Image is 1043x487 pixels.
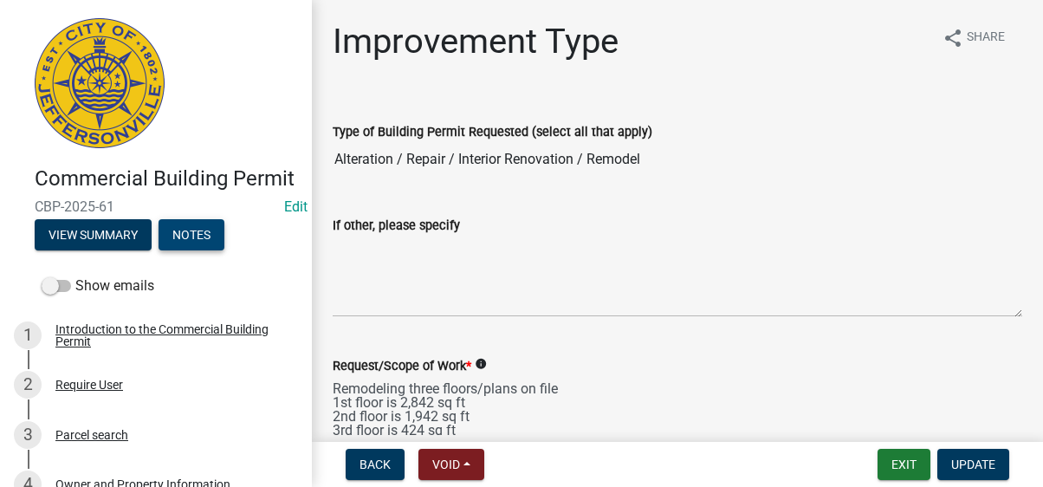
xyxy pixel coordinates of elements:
label: Type of Building Permit Requested (select all that apply) [333,127,652,139]
wm-modal-confirm: Edit Application Number [284,198,308,215]
wm-modal-confirm: Notes [159,229,224,243]
wm-modal-confirm: Summary [35,229,152,243]
div: Parcel search [55,429,128,441]
span: Back [360,458,391,471]
h4: Commercial Building Permit [35,166,298,192]
button: Notes [159,219,224,250]
div: 2 [14,371,42,399]
span: Void [432,458,460,471]
label: Show emails [42,276,154,296]
span: Update [951,458,995,471]
div: 3 [14,421,42,449]
div: Introduction to the Commercial Building Permit [55,323,284,347]
span: CBP-2025-61 [35,198,277,215]
button: View Summary [35,219,152,250]
label: If other, please specify [333,220,460,232]
h1: Improvement Type [333,21,619,62]
button: Exit [878,449,930,480]
span: Share [967,28,1005,49]
button: shareShare [929,21,1019,55]
button: Update [937,449,1009,480]
img: City of Jeffersonville, Indiana [35,18,165,148]
i: share [943,28,963,49]
div: Require User [55,379,123,391]
i: info [475,358,487,370]
div: 1 [14,321,42,349]
button: Back [346,449,405,480]
label: Request/Scope of Work [333,360,471,373]
a: Edit [284,198,308,215]
button: Void [418,449,484,480]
